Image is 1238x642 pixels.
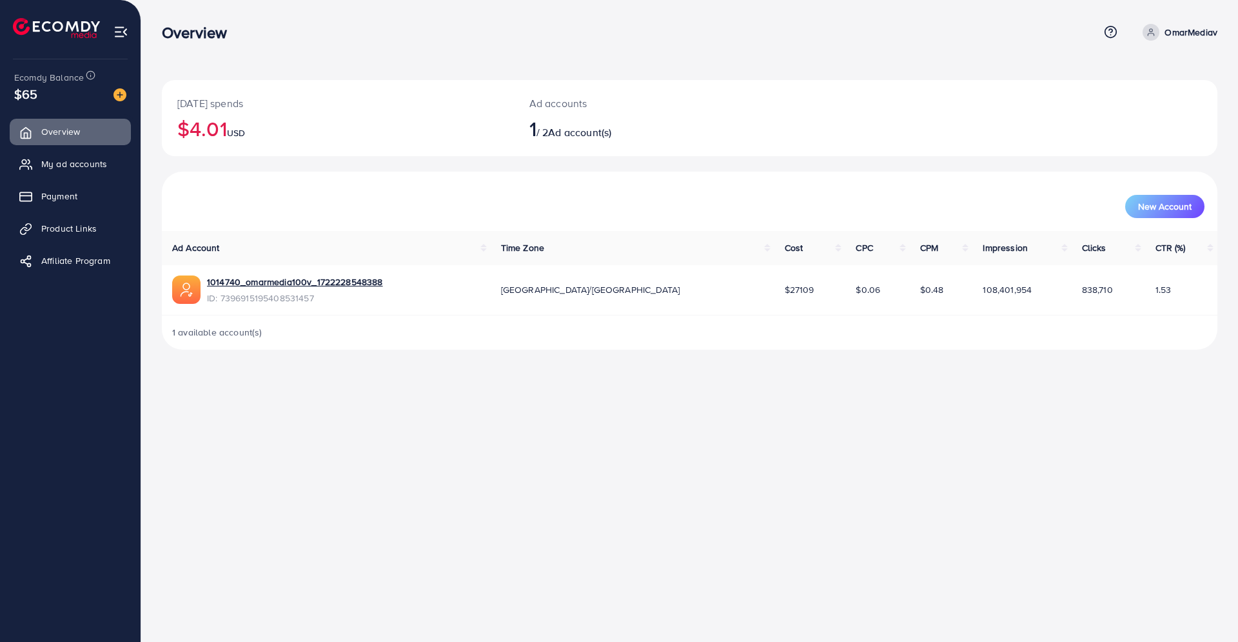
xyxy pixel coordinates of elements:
a: OmarMediav [1137,24,1217,41]
a: Payment [10,183,131,209]
p: Ad accounts [529,95,762,111]
span: Clicks [1082,241,1106,254]
a: 1014740_omarmedia100v_1722228548388 [207,276,383,288]
span: $27109 [785,283,814,296]
span: USD [227,126,245,139]
span: $0.06 [856,283,880,296]
span: Payment [41,190,77,203]
a: My ad accounts [10,151,131,177]
span: CTR (%) [1155,241,1186,254]
span: 1 available account(s) [172,326,262,339]
a: Overview [10,119,131,145]
p: [DATE] spends [177,95,498,111]
span: Product Links [41,222,97,235]
img: ic-ads-acc.e4c84228.svg [172,276,201,304]
img: image [113,88,126,101]
span: Ecomdy Balance [14,71,84,84]
button: New Account [1125,195,1204,218]
img: logo [13,18,100,38]
span: 838,710 [1082,283,1113,296]
span: New Account [1138,202,1192,211]
span: $65 [14,85,37,103]
span: Time Zone [501,241,544,254]
span: Cost [785,241,803,254]
span: ID: 7396915195408531457 [207,292,383,305]
span: Impression [983,241,1028,254]
span: Ad Account [172,241,220,254]
span: Affiliate Program [41,254,110,267]
span: [GEOGRAPHIC_DATA]/[GEOGRAPHIC_DATA] [501,283,680,296]
span: CPM [920,241,938,254]
p: OmarMediav [1164,25,1217,40]
span: My ad accounts [41,157,107,170]
h2: $4.01 [177,116,498,141]
span: 1.53 [1155,283,1172,296]
span: $0.48 [920,283,944,296]
span: CPC [856,241,872,254]
h3: Overview [162,23,237,42]
a: Affiliate Program [10,248,131,274]
span: 1 [529,114,536,143]
span: Ad account(s) [548,125,611,139]
img: menu [113,25,128,39]
span: Overview [41,125,80,138]
a: Product Links [10,216,131,241]
span: 108,401,954 [983,283,1032,296]
h2: / 2 [529,116,762,141]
